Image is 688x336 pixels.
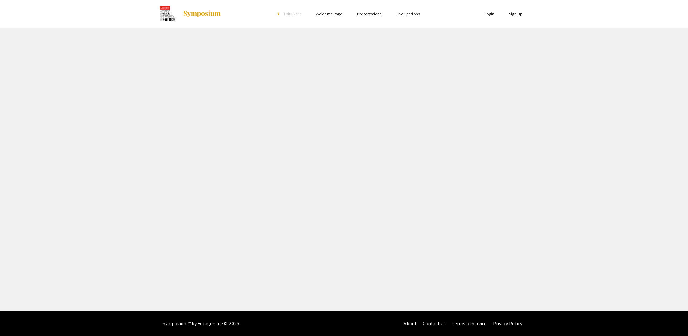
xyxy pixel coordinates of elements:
[316,11,342,17] a: Welcome Page
[404,320,416,327] a: About
[183,10,221,17] img: Symposium by ForagerOne
[509,11,522,17] a: Sign Up
[357,11,381,17] a: Presentations
[423,320,446,327] a: Contact Us
[493,320,522,327] a: Privacy Policy
[397,11,420,17] a: Live Sessions
[163,311,239,336] div: Symposium™ by ForagerOne © 2025
[485,11,495,17] a: Login
[284,11,301,17] span: Exit Event
[158,6,177,21] img: CoorsTek Denver Metro Regional Science and Engineering Fair
[158,6,221,21] a: CoorsTek Denver Metro Regional Science and Engineering Fair
[277,12,281,16] div: arrow_back_ios
[452,320,487,327] a: Terms of Service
